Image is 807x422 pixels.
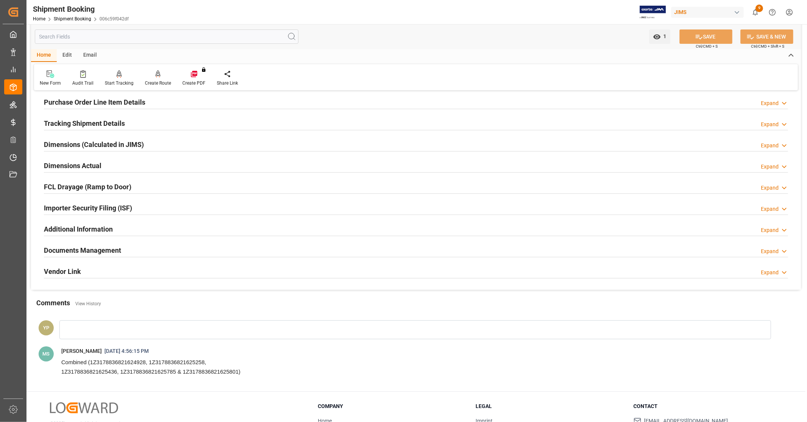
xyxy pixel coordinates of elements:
img: Exertis%20JAM%20-%20Email%20Logo.jpg_1722504956.jpg [640,6,666,19]
div: Create Route [145,80,171,87]
h2: Dimensions Actual [44,161,101,171]
span: [PERSON_NAME] [61,348,102,354]
div: Expand [761,99,779,107]
div: Email [78,49,103,62]
span: Ctrl/CMD + Shift + S [751,43,784,49]
h2: Additional Information [44,224,113,234]
span: Combined (1Z3178836821624928, 1Z3178836821625258, 1Z3178836821625436, 1Z3178836821625785 & 1Z3178... [61,359,241,375]
div: JIMS [671,7,744,18]
div: Expand [761,269,779,277]
a: View History [75,301,101,306]
span: 9 [756,5,763,12]
h2: Documents Management [44,245,121,255]
div: Audit Trail [72,80,93,87]
button: Help Center [764,4,781,21]
span: Ctrl/CMD + S [696,43,718,49]
div: Home [31,49,57,62]
h2: Vendor Link [44,266,81,277]
div: New Form [40,80,61,87]
div: Expand [761,226,779,234]
h3: Contact [634,402,782,410]
div: Expand [761,184,779,192]
img: Logward Logo [50,402,118,413]
h2: FCL Drayage (Ramp to Door) [44,182,131,192]
div: Expand [761,121,779,128]
h2: Purchase Order Line Item Details [44,97,145,107]
div: Shipment Booking [33,3,129,15]
h3: Company [318,402,466,410]
h3: Legal [476,402,624,410]
h2: Importer Security Filing (ISF) [44,203,132,213]
button: SAVE & NEW [740,29,793,44]
div: Share Link [217,80,238,87]
div: Start Tracking [105,80,134,87]
a: Shipment Booking [54,16,91,22]
h2: Dimensions (Calculated in JIMS) [44,139,144,150]
div: Expand [761,142,779,150]
button: open menu [649,29,670,44]
span: YP [43,325,49,331]
span: [DATE] 4:56:15 PM [102,348,151,354]
span: 1 [661,33,667,39]
div: Expand [761,205,779,213]
h2: Tracking Shipment Details [44,118,125,128]
span: MS [43,351,50,357]
div: Edit [57,49,78,62]
a: Home [33,16,45,22]
div: Expand [761,163,779,171]
input: Search Fields [35,29,299,44]
button: show 9 new notifications [747,4,764,21]
button: JIMS [671,5,747,19]
div: Expand [761,247,779,255]
h2: Comments [36,298,70,308]
button: SAVE [679,29,732,44]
